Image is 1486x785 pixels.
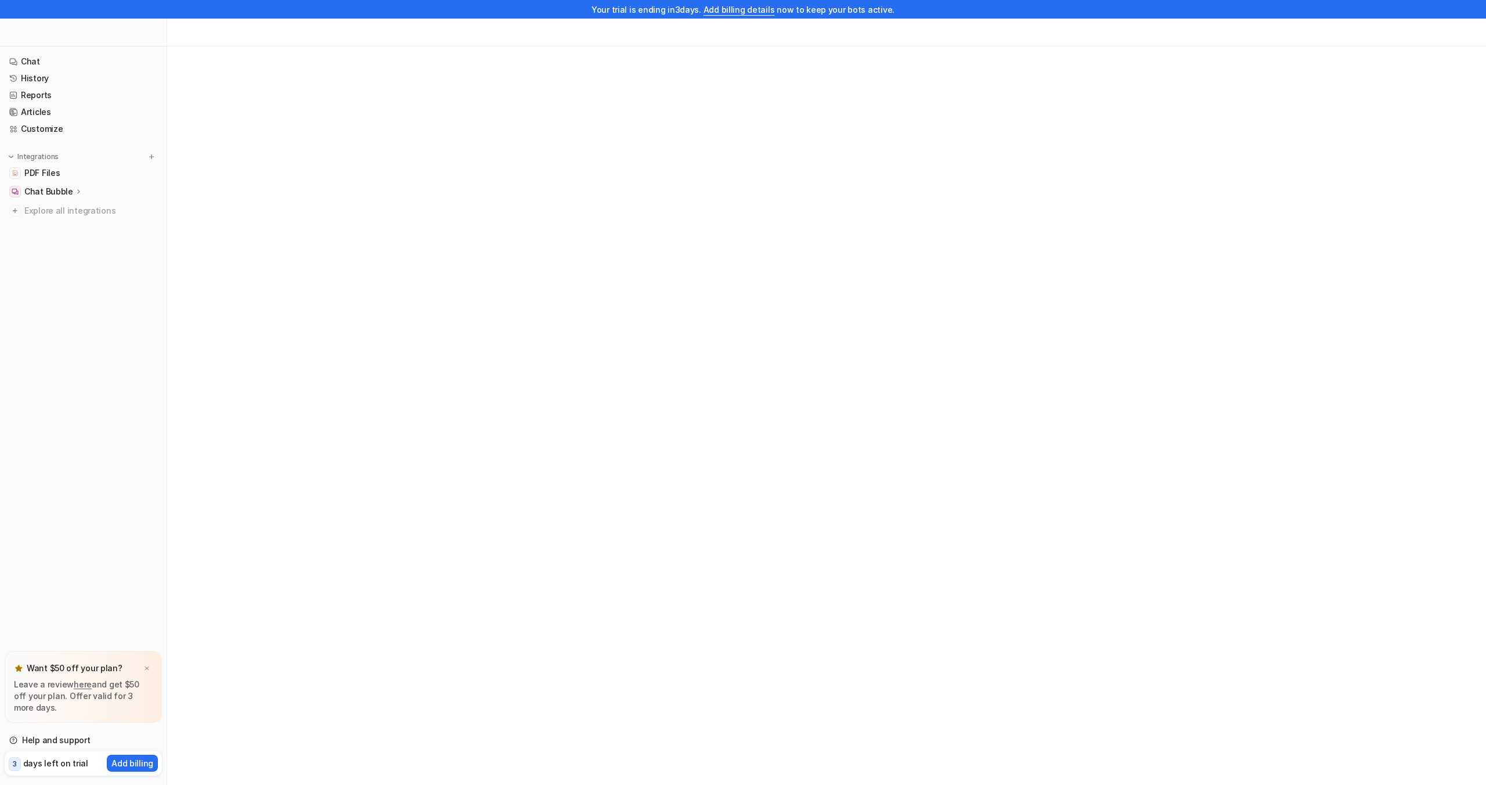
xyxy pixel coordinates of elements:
a: PDF FilesPDF Files [5,165,162,181]
p: Integrations [17,152,59,161]
a: Explore all integrations [5,203,162,219]
p: Want $50 off your plan? [27,662,122,674]
img: expand menu [7,153,15,161]
p: 3 [13,759,17,769]
a: Articles [5,104,162,120]
span: PDF Files [24,167,60,179]
img: star [14,664,23,673]
button: Add billing [107,755,158,772]
a: Customize [5,121,162,137]
p: Add billing [111,757,153,769]
a: here [74,679,92,689]
p: days left on trial [23,757,88,769]
img: Chat Bubble [12,188,19,195]
a: Help and support [5,732,162,748]
img: menu_add.svg [147,153,156,161]
p: Leave a review and get $50 off your plan. Offer valid for 3 more days. [14,679,153,714]
a: Chat [5,53,162,70]
a: History [5,70,162,87]
img: explore all integrations [9,205,21,217]
button: Integrations [5,151,62,163]
a: Reports [5,87,162,103]
p: Chat Bubble [24,186,73,197]
img: x [143,665,150,672]
img: PDF Files [12,170,19,177]
a: Add billing details [704,5,775,15]
span: Explore all integrations [24,201,157,220]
